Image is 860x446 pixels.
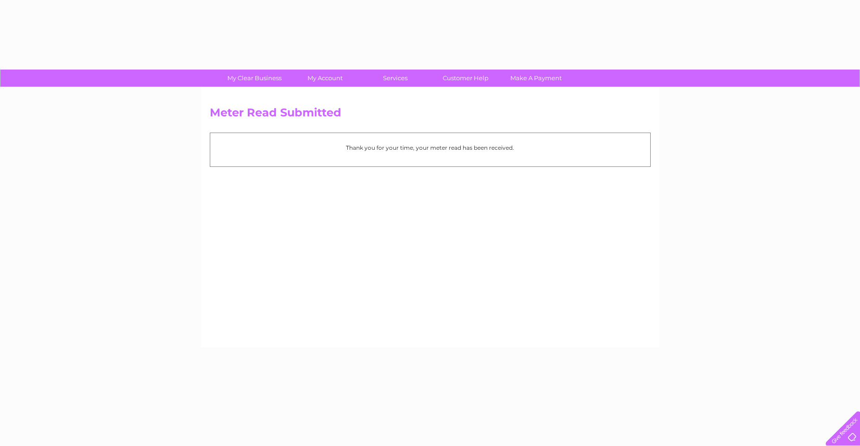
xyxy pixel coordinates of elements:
[357,70,433,87] a: Services
[287,70,363,87] a: My Account
[215,143,646,152] p: Thank you for your time, your meter read has been received.
[216,70,293,87] a: My Clear Business
[210,106,651,124] h2: Meter Read Submitted
[427,70,504,87] a: Customer Help
[498,70,574,87] a: Make A Payment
